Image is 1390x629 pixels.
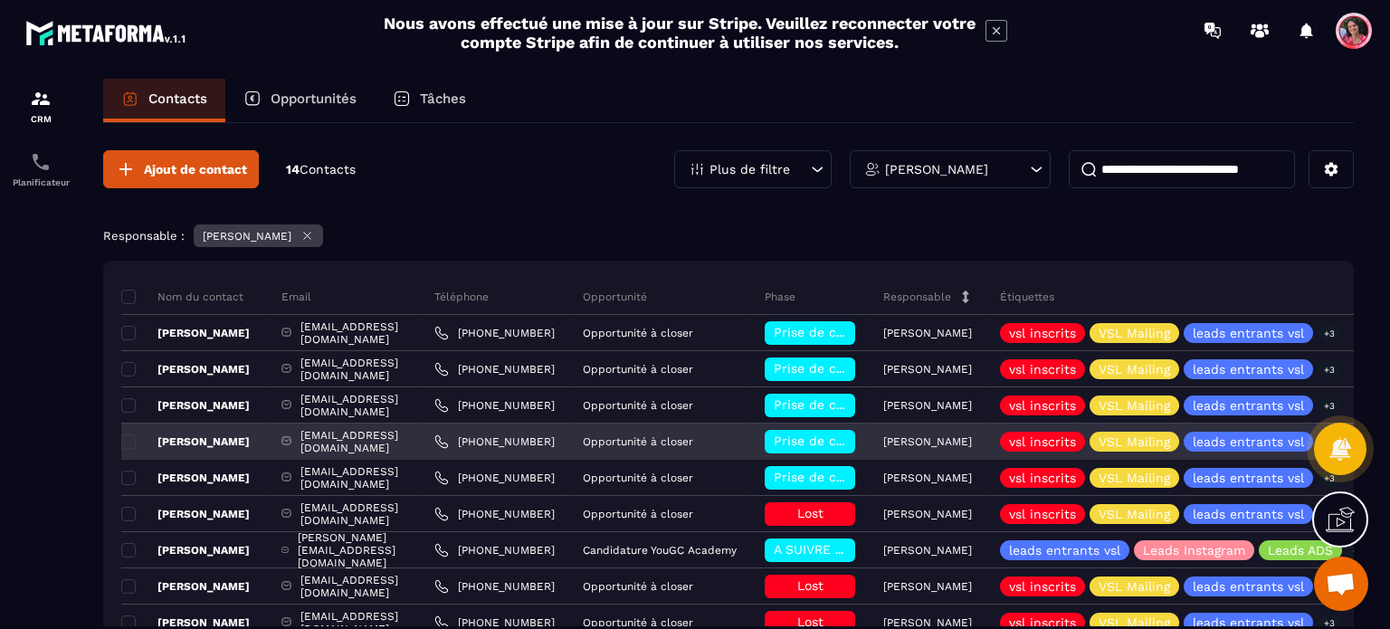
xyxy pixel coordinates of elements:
[883,472,972,484] p: [PERSON_NAME]
[883,435,972,448] p: [PERSON_NAME]
[1193,508,1304,520] p: leads entrants vsl
[797,506,824,520] span: Lost
[1099,508,1170,520] p: VSL Mailing
[1099,435,1170,448] p: VSL Mailing
[1268,544,1333,557] p: Leads ADS
[5,177,77,187] p: Planificateur
[1099,327,1170,339] p: VSL Mailing
[25,16,188,49] img: logo
[1099,472,1170,484] p: VSL Mailing
[434,507,555,521] a: [PHONE_NUMBER]
[1009,616,1076,629] p: vsl inscrits
[121,434,250,449] p: [PERSON_NAME]
[774,361,941,376] span: Prise de contact effectuée
[883,616,972,629] p: [PERSON_NAME]
[1347,541,1368,560] p: +1
[1009,327,1076,339] p: vsl inscrits
[30,151,52,173] img: scheduler
[583,435,693,448] p: Opportunité à closer
[1193,435,1304,448] p: leads entrants vsl
[434,471,555,485] a: [PHONE_NUMBER]
[1193,472,1304,484] p: leads entrants vsl
[375,79,484,122] a: Tâches
[885,163,988,176] p: [PERSON_NAME]
[121,579,250,594] p: [PERSON_NAME]
[583,580,693,593] p: Opportunité à closer
[383,14,976,52] h2: Nous avons effectué une mise à jour sur Stripe. Veuillez reconnecter votre compte Stripe afin de ...
[103,150,259,188] button: Ajout de contact
[883,327,972,339] p: [PERSON_NAME]
[121,471,250,485] p: [PERSON_NAME]
[434,543,555,558] a: [PHONE_NUMBER]
[203,230,291,243] p: [PERSON_NAME]
[774,542,851,557] span: A SUIVRE ⏳
[144,160,247,178] span: Ajout de contact
[1099,580,1170,593] p: VSL Mailing
[148,91,207,107] p: Contacts
[774,470,941,484] span: Prise de contact effectuée
[583,616,693,629] p: Opportunité à closer
[774,397,941,412] span: Prise de contact effectuée
[434,290,489,304] p: Téléphone
[774,325,941,339] span: Prise de contact effectuée
[883,363,972,376] p: [PERSON_NAME]
[1009,363,1076,376] p: vsl inscrits
[1143,544,1245,557] p: Leads Instagram
[583,399,693,412] p: Opportunité à closer
[1193,363,1304,376] p: leads entrants vsl
[583,363,693,376] p: Opportunité à closer
[1009,399,1076,412] p: vsl inscrits
[281,290,311,304] p: Email
[1099,616,1170,629] p: VSL Mailing
[883,508,972,520] p: [PERSON_NAME]
[434,326,555,340] a: [PHONE_NUMBER]
[1099,363,1170,376] p: VSL Mailing
[121,543,250,558] p: [PERSON_NAME]
[883,399,972,412] p: [PERSON_NAME]
[1009,580,1076,593] p: vsl inscrits
[434,398,555,413] a: [PHONE_NUMBER]
[883,290,951,304] p: Responsable
[434,579,555,594] a: [PHONE_NUMBER]
[583,472,693,484] p: Opportunité à closer
[5,114,77,124] p: CRM
[1193,616,1304,629] p: leads entrants vsl
[883,544,972,557] p: [PERSON_NAME]
[5,138,77,201] a: schedulerschedulerPlanificateur
[103,229,185,243] p: Responsable :
[883,580,972,593] p: [PERSON_NAME]
[1193,399,1304,412] p: leads entrants vsl
[1009,435,1076,448] p: vsl inscrits
[121,507,250,521] p: [PERSON_NAME]
[1318,360,1341,379] p: +3
[583,290,647,304] p: Opportunité
[1009,508,1076,520] p: vsl inscrits
[1099,399,1170,412] p: VSL Mailing
[434,434,555,449] a: [PHONE_NUMBER]
[1193,327,1304,339] p: leads entrants vsl
[583,544,737,557] p: Candidature YouGC Academy
[1009,472,1076,484] p: vsl inscrits
[583,508,693,520] p: Opportunité à closer
[1318,324,1341,343] p: +3
[797,615,824,629] span: Lost
[286,161,356,178] p: 14
[434,362,555,376] a: [PHONE_NUMBER]
[1000,290,1054,304] p: Étiquettes
[1193,580,1304,593] p: leads entrants vsl
[271,91,357,107] p: Opportunités
[709,163,790,176] p: Plus de filtre
[583,327,693,339] p: Opportunité à closer
[1314,557,1368,611] div: Ouvrir le chat
[774,434,941,448] span: Prise de contact effectuée
[420,91,466,107] p: Tâches
[5,74,77,138] a: formationformationCRM
[765,290,795,304] p: Phase
[121,326,250,340] p: [PERSON_NAME]
[103,79,225,122] a: Contacts
[30,88,52,110] img: formation
[797,578,824,593] span: Lost
[225,79,375,122] a: Opportunités
[1318,396,1341,415] p: +3
[121,290,243,304] p: Nom du contact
